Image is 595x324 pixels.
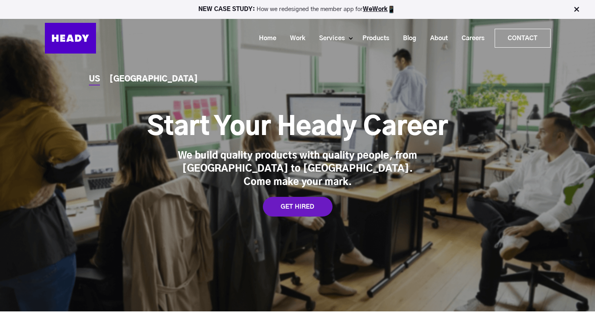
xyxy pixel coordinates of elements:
[495,29,550,47] a: Contact
[109,75,198,83] a: [GEOGRAPHIC_DATA]
[309,31,349,46] a: Services
[198,6,257,12] strong: NEW CASE STUDY:
[353,31,393,46] a: Products
[263,197,333,217] a: GET HIRED
[147,112,448,143] h1: Start Your Heady Career
[573,6,580,13] img: Close Bar
[89,75,100,83] a: US
[388,6,395,13] img: app emoji
[363,6,388,12] a: WeWork
[45,23,96,54] img: Heady_Logo_Web-01 (1)
[104,29,551,48] div: Navigation Menu
[176,150,419,189] div: We build quality products with quality people, from [GEOGRAPHIC_DATA] to [GEOGRAPHIC_DATA]. Come ...
[452,31,488,46] a: Careers
[4,6,591,13] p: How we redesigned the member app for
[280,31,309,46] a: Work
[393,31,420,46] a: Blog
[249,31,280,46] a: Home
[420,31,452,46] a: About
